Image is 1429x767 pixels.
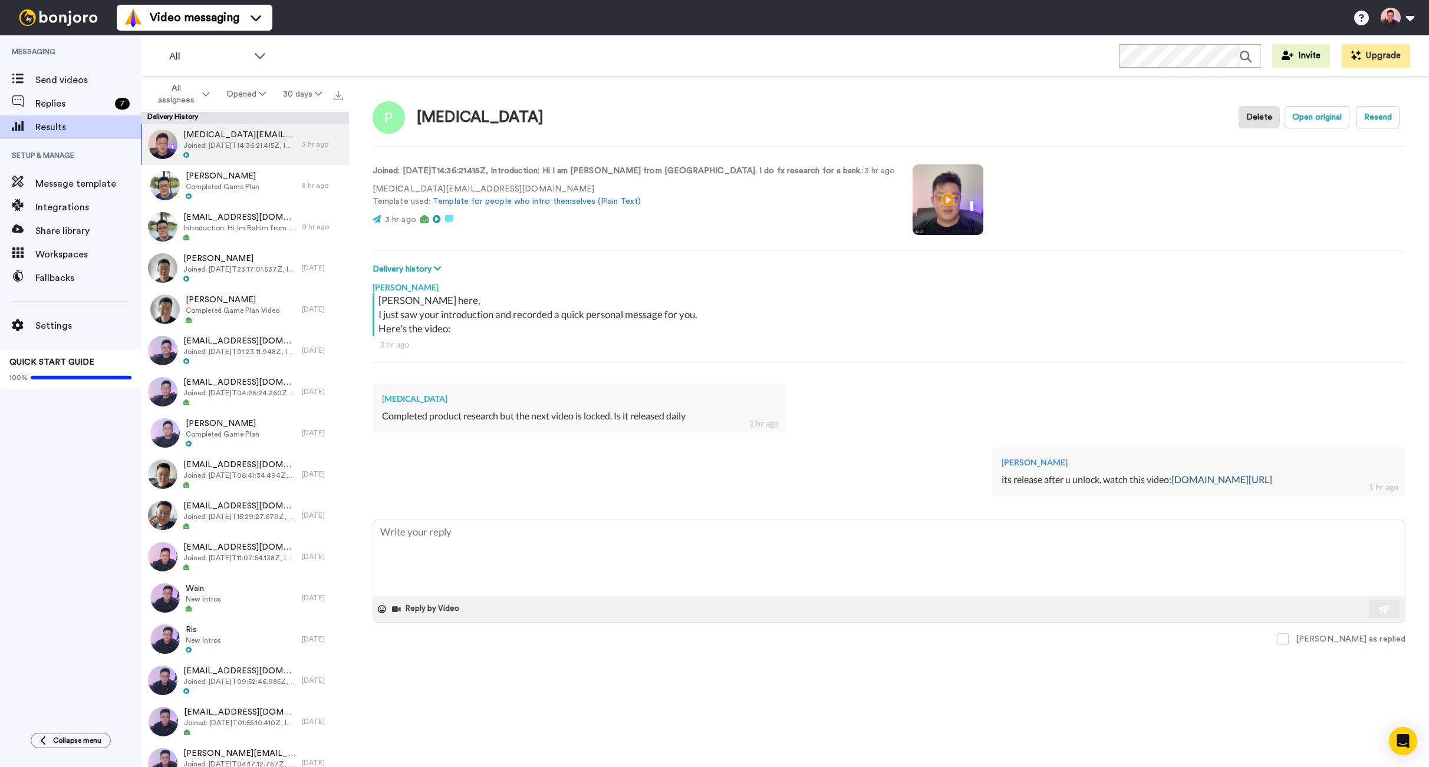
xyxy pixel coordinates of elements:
button: Opened [218,84,275,105]
span: All assignees [152,82,200,106]
a: [DOMAIN_NAME][URL] [1171,474,1272,485]
span: [PERSON_NAME] [183,253,296,265]
a: [PERSON_NAME]Completed Game Plan[DATE] [141,412,349,454]
img: eb5980d5-9ade-47f8-a126-ee35a02ea187-thumb.jpg [149,707,178,736]
img: 97d23742-c326-4b0b-8411-e823ef76f352-thumb.jpg [148,666,177,695]
img: 930d1414-f800-45b4-b31f-7fa89126ead2-thumb.jpg [148,130,177,159]
a: [EMAIL_ADDRESS][DOMAIN_NAME]Joined: [DATE]T01:23:11.948Z, Introduction: Hi! This is Grace from [G... [141,330,349,371]
span: [EMAIL_ADDRESS][DOMAIN_NAME] [183,541,296,553]
a: [PERSON_NAME]Completed Game Plan8 hr ago [141,165,349,206]
span: Joined: [DATE]T01:23:11.948Z, Introduction: Hi! This is Grace from [GEOGRAPHIC_DATA]. Looking for... [183,347,296,356]
span: [PERSON_NAME] [186,170,259,182]
span: Joined: [DATE]T11:07:54.138Z, Introduction: Hi I’m [PERSON_NAME] from SG. [DEMOGRAPHIC_DATA] as S... [183,553,296,563]
div: [PERSON_NAME] here, I just saw your introduction and recorded a quick personal message for you. H... [378,293,1402,336]
div: [DATE] [302,634,343,644]
button: Resend [1356,106,1400,128]
a: [EMAIL_ADDRESS][DOMAIN_NAME]Joined: [DATE]T09:52:46.985Z, Introduction: Hi Jinrui here. [DEMOGRAP... [141,660,349,701]
img: vm-color.svg [124,8,143,27]
div: [DATE] [302,263,343,273]
span: Joined: [DATE]T23:17:01.537Z, Introduction: Hi [PERSON_NAME], Im [PERSON_NAME] from SG and am cur... [183,265,296,274]
div: [PERSON_NAME] as replied [1296,633,1405,645]
div: [DATE] [302,470,343,479]
img: send-white.svg [1378,604,1391,614]
a: [EMAIL_ADDRESS][DOMAIN_NAME]Introduction: Hi,Im Rahim from [GEOGRAPHIC_DATA]. Im working as safet... [141,206,349,247]
button: Delivery history [373,263,444,276]
button: Delete [1239,106,1280,128]
span: [EMAIL_ADDRESS][DOMAIN_NAME] [183,665,296,677]
span: [MEDICAL_DATA][EMAIL_ADDRESS][DOMAIN_NAME] [183,129,296,141]
span: Fallbacks [35,271,141,285]
div: [DATE] [302,593,343,603]
img: 53e0983b-61af-4538-b10a-475abb5e5274-thumb.jpg [148,336,177,365]
div: [PERSON_NAME] [1002,457,1396,468]
img: ff166e42-0337-4453-8b4d-26030dfc7bb2-thumb.jpg [148,377,177,406]
a: Template for people who intro themselves (Plain Text) [433,197,641,206]
div: [PERSON_NAME] [373,276,1405,293]
span: Ris [186,624,221,636]
button: Reply by Video [391,600,463,618]
button: Upgrade [1342,44,1410,68]
a: [EMAIL_ADDRESS][DOMAIN_NAME]Joined: [DATE]T04:26:24.260Z, Introduction: I'm [PERSON_NAME] from [G... [141,371,349,412]
div: [DATE] [302,717,343,726]
img: Image of Petechia [373,101,405,134]
p: [MEDICAL_DATA][EMAIL_ADDRESS][DOMAIN_NAME] Template used: [373,183,895,208]
span: [EMAIL_ADDRESS][DOMAIN_NAME] [183,211,296,223]
a: [EMAIL_ADDRESS][DOMAIN_NAME]Joined: [DATE]T06:41:34.494Z, Introduction: Hi [PERSON_NAME] i'm [PER... [141,454,349,495]
span: Results [35,120,141,134]
button: All assignees [144,78,218,111]
span: Joined: [DATE]T04:26:24.260Z, Introduction: I'm [PERSON_NAME] from [GEOGRAPHIC_DATA] currently an... [183,388,296,398]
button: Invite [1272,44,1330,68]
a: [PERSON_NAME]Completed Game Plan Video[DATE] [141,289,349,330]
a: WainNew Intros[DATE] [141,577,349,619]
a: [PERSON_NAME]Joined: [DATE]T23:17:01.537Z, Introduction: Hi [PERSON_NAME], Im [PERSON_NAME] from ... [141,247,349,289]
span: Completed Game Plan [186,182,259,191]
div: [DATE] [302,511,343,520]
div: [DATE] [302,387,343,396]
span: Joined: [DATE]T15:29:27.679Z, Introduction: Hi, my name is [PERSON_NAME] and I am from [DEMOGRAPH... [183,512,296,521]
img: 622f4006-5104-4f69-b43d-5a8b40bb87ad-thumb.jpg [148,212,177,242]
button: Open original [1285,106,1349,128]
span: Replies [35,97,110,111]
div: 3 hr ago [380,339,1398,351]
span: Video messaging [150,9,239,26]
p: : 3 hr ago [373,165,895,177]
span: Workspaces [35,247,141,262]
div: [MEDICAL_DATA] [417,109,544,126]
span: Joined: [DATE]T09:52:46.985Z, Introduction: Hi Jinrui here. [DEMOGRAPHIC_DATA] looking to generat... [183,677,296,686]
strong: Joined: [DATE]T14:36:21.415Z, Introduction: Hi I am [PERSON_NAME] from [GEOGRAPHIC_DATA]. I do fx... [373,167,862,175]
span: 100% [9,373,28,382]
img: 939b98fa-3ddf-4c13-abda-a885c14d8797-thumb.jpg [150,295,180,324]
div: its release after u unlock, watch this video: [1002,473,1396,487]
span: Joined: [DATE]T01:55:10.410Z, Introduction: Hi I’m [PERSON_NAME] and i’m a stay at home mum [184,718,296,728]
span: Share library [35,224,141,238]
img: 57867f60-7737-4b01-9f0d-9be58b235aac-thumb.jpg [150,624,180,654]
div: 1 hr ago [1369,481,1398,493]
img: 57867f60-7737-4b01-9f0d-9be58b235aac-thumb.jpg [150,583,180,613]
span: All [169,49,248,64]
span: 3 hr ago [385,216,416,224]
span: Settings [35,319,141,333]
span: Completed Game Plan [186,429,259,439]
span: Send videos [35,73,141,87]
a: [EMAIL_ADDRESS][DOMAIN_NAME]Joined: [DATE]T11:07:54.138Z, Introduction: Hi I’m [PERSON_NAME] from... [141,536,349,577]
div: 7 [115,98,130,110]
span: [EMAIL_ADDRESS][DOMAIN_NAME] [183,500,296,512]
div: [DATE] [302,346,343,355]
a: [EMAIL_ADDRESS][DOMAIN_NAME]Joined: [DATE]T01:55:10.410Z, Introduction: Hi I’m [PERSON_NAME] and ... [141,701,349,742]
span: QUICK START GUIDE [9,358,94,366]
span: [EMAIL_ADDRESS][DOMAIN_NAME] [183,335,296,347]
span: Introduction: Hi,Im Rahim from [GEOGRAPHIC_DATA]. Im working as safety coordinator,looking for op... [183,223,296,233]
img: 1bfafe4b-8346-47fc-a527-b59eb04797be-thumb.jpg [148,459,177,489]
div: Delivery History [141,112,349,124]
img: export.svg [334,91,343,100]
span: Joined: [DATE]T14:36:21.415Z, Introduction: Hi I am [PERSON_NAME] from [GEOGRAPHIC_DATA]. I do fx... [183,141,296,150]
span: Collapse menu [53,736,101,745]
div: Open Intercom Messenger [1389,727,1417,755]
span: New Intros [186,594,221,604]
div: 2 hr ago [749,418,779,429]
span: [PERSON_NAME] [186,294,279,306]
div: 9 hr ago [302,222,343,232]
a: RisNew Intros[DATE] [141,619,349,660]
a: [EMAIL_ADDRESS][DOMAIN_NAME]Joined: [DATE]T15:29:27.679Z, Introduction: Hi, my name is [PERSON_NA... [141,495,349,536]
